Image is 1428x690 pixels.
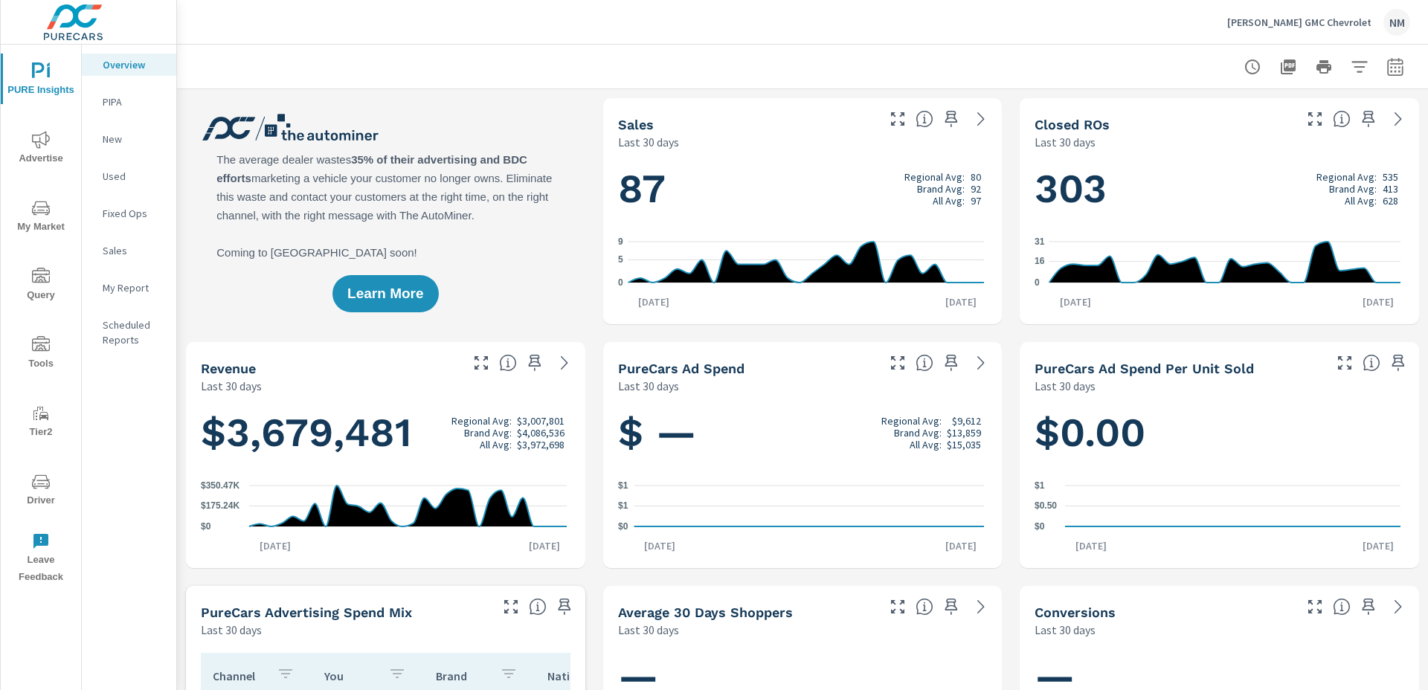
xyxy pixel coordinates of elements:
h1: $3,679,481 [201,407,570,458]
button: Make Fullscreen [886,351,910,375]
span: A rolling 30 day total of daily Shoppers on the dealership website, averaged over the selected da... [916,598,933,616]
p: $4,086,536 [517,427,565,439]
div: Scheduled Reports [82,314,176,351]
button: Learn More [332,275,438,312]
text: $1 [618,480,628,491]
p: Channel [213,668,265,683]
p: $3,972,698 [517,439,565,451]
p: [DATE] [1049,294,1101,309]
h1: 87 [618,164,988,214]
p: National [547,668,599,683]
div: Used [82,165,176,187]
text: $175.24K [201,501,239,512]
p: [DATE] [518,538,570,553]
button: Make Fullscreen [1303,595,1327,619]
p: Last 30 days [618,621,679,639]
text: 16 [1035,257,1045,267]
div: nav menu [1,45,81,592]
div: PIPA [82,91,176,113]
span: Save this to your personalized report [1386,351,1410,375]
p: 97 [971,195,981,207]
text: 31 [1035,236,1045,247]
button: Print Report [1309,52,1339,82]
p: 535 [1383,171,1398,183]
div: Fixed Ops [82,202,176,225]
text: $0 [201,521,211,532]
span: Number of vehicles sold by the dealership over the selected date range. [Source: This data is sou... [916,110,933,128]
text: $0.50 [1035,501,1057,512]
button: Make Fullscreen [1303,107,1327,131]
span: Leave Feedback [5,532,77,586]
p: 628 [1383,195,1398,207]
p: Brand Avg: [917,183,965,195]
p: [DATE] [249,538,301,553]
span: PURE Insights [5,62,77,99]
span: Average cost of advertising per each vehicle sold at the dealer over the selected date range. The... [1363,354,1380,372]
span: The number of dealer-specified goals completed by a visitor. [Source: This data is provided by th... [1333,598,1351,616]
p: Brand [436,668,488,683]
span: Save this to your personalized report [939,595,963,619]
p: Last 30 days [618,133,679,151]
a: See more details in report [1386,595,1410,619]
div: New [82,128,176,150]
p: Overview [103,57,164,72]
button: Select Date Range [1380,52,1410,82]
p: Brand Avg: [464,427,512,439]
text: 0 [618,277,623,288]
p: All Avg: [1345,195,1377,207]
p: $3,007,801 [517,415,565,427]
h1: 303 [1035,164,1404,214]
text: 0 [1035,277,1040,288]
button: Make Fullscreen [886,107,910,131]
text: $1 [618,501,628,512]
button: Make Fullscreen [1333,351,1357,375]
p: My Report [103,280,164,295]
span: Advertise [5,131,77,167]
span: Total cost of media for all PureCars channels for the selected dealership group over the selected... [916,354,933,372]
span: Save this to your personalized report [553,595,576,619]
p: [DATE] [1352,538,1404,553]
a: See more details in report [1386,107,1410,131]
p: 92 [971,183,981,195]
span: Save this to your personalized report [939,351,963,375]
p: Regional Avg: [881,415,942,427]
p: 413 [1383,183,1398,195]
h5: Closed ROs [1035,117,1110,132]
button: "Export Report to PDF" [1273,52,1303,82]
p: [DATE] [935,538,987,553]
text: 5 [618,254,623,265]
p: Last 30 days [1035,621,1096,639]
h5: PureCars Ad Spend [618,361,744,376]
p: Brand Avg: [894,427,942,439]
p: [DATE] [634,538,686,553]
span: Query [5,268,77,304]
text: $0 [1035,521,1045,532]
p: Sales [103,243,164,258]
h1: $0.00 [1035,407,1404,458]
p: Last 30 days [618,377,679,395]
button: Apply Filters [1345,52,1374,82]
h5: Conversions [1035,604,1116,620]
span: Tier2 [5,404,77,441]
span: Driver [5,473,77,509]
p: $15,035 [947,439,981,451]
button: Make Fullscreen [499,595,523,619]
text: 9 [618,236,623,247]
h5: Average 30 Days Shoppers [618,604,793,620]
text: $1 [1035,480,1045,491]
a: See more details in report [969,107,993,131]
h5: PureCars Advertising Spend Mix [201,604,412,620]
p: [DATE] [935,294,987,309]
p: New [103,132,164,146]
p: Last 30 days [1035,133,1096,151]
span: Save this to your personalized report [1357,595,1380,619]
h1: $ — [618,407,988,458]
span: Save this to your personalized report [523,351,547,375]
p: [DATE] [628,294,680,309]
text: $350.47K [201,480,239,491]
span: My Market [5,199,77,236]
div: Overview [82,54,176,76]
p: $13,859 [947,427,981,439]
p: Regional Avg: [1316,171,1377,183]
button: Make Fullscreen [469,351,493,375]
